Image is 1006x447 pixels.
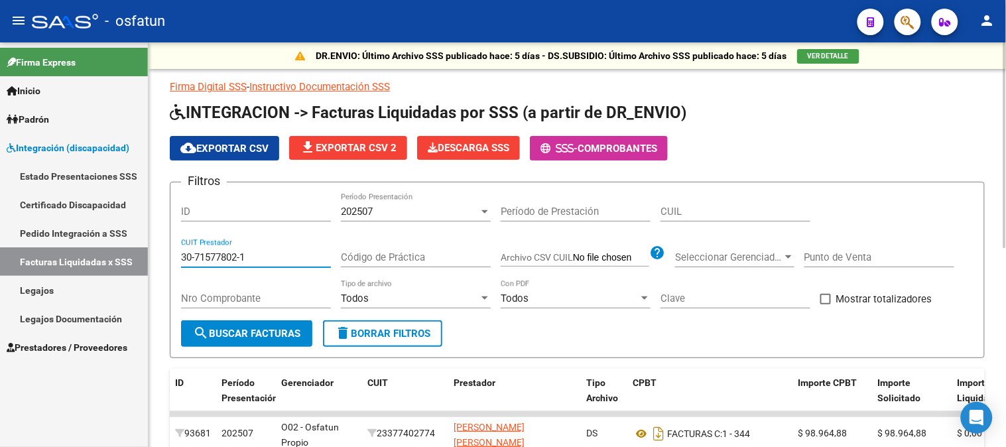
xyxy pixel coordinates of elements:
[7,112,49,127] span: Padrón
[193,325,209,341] mat-icon: search
[181,172,227,190] h3: Filtros
[289,136,407,160] button: Exportar CSV 2
[7,340,127,355] span: Prestadores / Proveedores
[193,328,300,340] span: Buscar Facturas
[540,143,578,155] span: -
[7,55,76,70] span: Firma Express
[335,325,351,341] mat-icon: delete
[281,377,334,388] span: Gerenciador
[798,377,857,388] span: Importe CPBT
[878,377,921,403] span: Importe Solicitado
[649,245,665,261] mat-icon: help
[7,84,40,98] span: Inicio
[581,369,627,427] datatable-header-cell: Tipo Archivo
[627,369,793,427] datatable-header-cell: CPBT
[586,377,618,403] span: Tipo Archivo
[316,48,786,63] p: DR.ENVIO: Último Archivo SSS publicado hace: 5 días - DS.SUBSIDIO: Último Archivo SSS publicado h...
[170,136,279,160] button: Exportar CSV
[170,369,216,427] datatable-header-cell: ID
[170,103,686,122] span: INTEGRACION -> Facturas Liquidadas por SSS (a partir de DR_ENVIO)
[175,426,211,441] div: 93681
[417,136,520,160] button: Descarga SSS
[961,402,993,434] div: Open Intercom Messenger
[323,320,442,347] button: Borrar Filtros
[454,377,495,388] span: Prestador
[221,377,278,403] span: Período Presentación
[633,377,657,388] span: CPBT
[367,426,443,441] div: 23377402774
[300,139,316,155] mat-icon: file_download
[873,369,952,427] datatable-header-cell: Importe Solicitado
[105,7,165,36] span: - osfatun
[798,428,848,438] span: $ 98.964,88
[300,142,397,154] span: Exportar CSV 2
[335,328,430,340] span: Borrar Filtros
[530,136,668,160] button: -Comprobantes
[11,13,27,29] mat-icon: menu
[181,320,312,347] button: Buscar Facturas
[573,252,649,264] input: Archivo CSV CUIL
[797,49,859,64] button: VER DETALLE
[175,377,184,388] span: ID
[417,136,520,160] app-download-masive: Descarga masiva de comprobantes (adjuntos)
[249,81,390,93] a: Instructivo Documentación SSS
[362,369,448,427] datatable-header-cell: CUIT
[180,143,269,155] span: Exportar CSV
[501,292,529,304] span: Todos
[428,142,509,154] span: Descarga SSS
[170,81,247,93] a: Firma Digital SSS
[675,251,783,263] span: Seleccionar Gerenciador
[979,13,995,29] mat-icon: person
[170,80,985,94] p: -
[878,428,927,438] span: $ 98.964,88
[448,369,581,427] datatable-header-cell: Prestador
[586,428,597,438] span: DS
[7,141,129,155] span: Integración (discapacidad)
[276,369,362,427] datatable-header-cell: Gerenciador
[180,140,196,156] mat-icon: cloud_download
[341,292,369,304] span: Todos
[216,369,276,427] datatable-header-cell: Período Presentación
[808,52,849,60] span: VER DETALLE
[958,377,1000,403] span: Importe Liquidado
[667,428,722,439] span: FACTURAS C:
[341,206,373,218] span: 202507
[578,143,657,155] span: Comprobantes
[650,423,667,444] i: Descargar documento
[221,428,253,438] span: 202507
[633,423,788,444] div: 1 - 344
[367,377,388,388] span: CUIT
[958,428,983,438] span: $ 0,00
[836,291,932,307] span: Mostrar totalizadores
[793,369,873,427] datatable-header-cell: Importe CPBT
[501,252,573,263] span: Archivo CSV CUIL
